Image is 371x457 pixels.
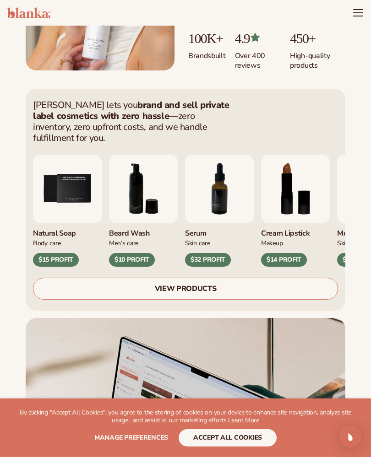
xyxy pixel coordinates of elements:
p: 450+ [290,31,345,46]
div: $14 PROFIT [261,253,307,267]
div: Body Care [33,238,102,247]
div: $10 PROFIT [109,253,155,267]
img: Foaming beard wash. [109,155,178,223]
div: 7 / 9 [185,155,254,267]
img: Luxury cream lipstick. [261,155,330,223]
summary: Menu [353,7,364,18]
p: Over 400 reviews [235,46,281,70]
div: $32 PROFIT [185,253,231,267]
div: Cream Lipstick [261,223,330,238]
div: Men’s Care [109,238,178,247]
div: Beard Wash [109,223,178,238]
div: Skin Care [185,238,254,247]
button: accept all cookies [179,429,277,446]
a: VIEW PRODUCTS [33,278,338,300]
div: Makeup [261,238,330,247]
p: [PERSON_NAME] lets you —zero inventory, zero upfront costs, and we handle fulfillment for you. [33,100,230,144]
p: By clicking "Accept All Cookies", you agree to the storing of cookies on your device to enhance s... [18,409,353,425]
p: 4.9 [235,31,281,46]
span: Manage preferences [94,433,168,442]
img: logo [7,7,50,18]
div: $15 PROFIT [33,253,79,267]
div: 5 / 9 [33,155,102,267]
strong: brand and sell private label cosmetics with zero hassle [33,99,229,122]
img: Nature bar of soap. [33,155,102,223]
img: Collagen and retinol serum. [185,155,254,223]
p: Brands built [188,46,226,61]
div: Serum [185,223,254,238]
div: Open Intercom Messenger [339,426,361,448]
button: Manage preferences [94,429,168,446]
a: Learn More [228,416,259,425]
div: 8 / 9 [261,155,330,267]
p: 100K+ [188,31,226,46]
div: Natural Soap [33,223,102,238]
div: 6 / 9 [109,155,178,267]
p: High-quality products [290,46,345,70]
